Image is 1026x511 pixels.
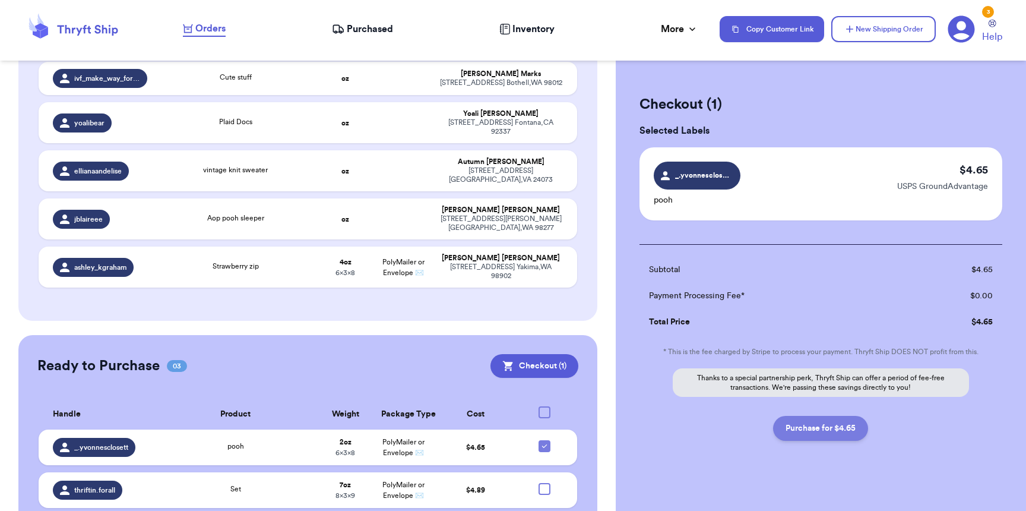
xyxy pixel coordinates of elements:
[661,22,698,36] div: More
[439,206,563,215] div: [PERSON_NAME] [PERSON_NAME]
[897,181,988,193] p: USPS GroundAdvantage
[340,258,351,266] strong: 4 oz
[905,309,1002,335] td: $ 4.65
[439,118,563,136] div: [STREET_ADDRESS] Fontana , CA 92337
[831,16,936,42] button: New Shipping Order
[227,443,244,450] span: pooh
[959,162,988,178] p: $ 4.65
[439,109,563,118] div: Yoali [PERSON_NAME]
[639,124,1002,138] h3: Selected Labels
[512,22,555,36] span: Inventory
[74,74,140,83] span: ivf_make_way_for_ducklings
[74,118,104,128] span: yoalibear
[639,309,906,335] td: Total Price
[341,168,349,175] strong: oz
[382,258,425,276] span: PolyMailer or Envelope ✉️
[203,166,268,174] span: vintage knit sweater
[639,283,906,309] td: Payment Processing Fee*
[439,166,563,184] div: [STREET_ADDRESS] [GEOGRAPHIC_DATA] , VA 24073
[673,368,969,397] p: Thanks to a special partnership perk, Thryft Ship can offer a period of fee-free transactions. We...
[439,70,563,78] div: [PERSON_NAME] Marks
[675,170,730,181] span: _.yvonnesclosett
[466,487,485,494] span: $ 4.89
[382,439,425,456] span: PolyMailer or Envelope ✉️
[74,443,128,452] span: _.yvonnesclosett
[982,6,994,18] div: 3
[639,347,1002,357] p: * This is the fee charged by Stripe to process your payment. Thryft Ship DOES NOT profit from this.
[982,20,1002,44] a: Help
[982,30,1002,44] span: Help
[382,481,425,499] span: PolyMailer or Envelope ✉️
[207,215,264,222] span: Aop pooh sleeper
[439,215,563,232] div: [STREET_ADDRESS][PERSON_NAME] [GEOGRAPHIC_DATA] , WA 98277
[466,444,485,451] span: $ 4.65
[948,15,975,43] a: 3
[499,22,555,36] a: Inventory
[167,360,187,372] span: 03
[374,399,432,430] th: Package Type
[74,215,103,224] span: jblaireee
[195,21,226,36] span: Orders
[639,257,906,283] td: Subtotal
[340,439,351,446] strong: 2 oz
[74,263,126,272] span: ashley_kgraham
[332,22,393,36] a: Purchased
[432,399,519,430] th: Cost
[213,263,259,270] span: Strawberry zip
[219,118,252,125] span: Plaid Docs
[720,16,824,42] button: Copy Customer Link
[490,354,578,378] button: Checkout (1)
[439,157,563,166] div: Autumn [PERSON_NAME]
[37,357,160,376] h2: Ready to Purchase
[74,485,115,495] span: thriftin.forall
[335,449,355,456] span: 6 x 3 x 8
[220,74,252,81] span: Cute stuff
[340,481,351,488] strong: 7 oz
[183,21,226,37] a: Orders
[154,399,316,430] th: Product
[316,399,374,430] th: Weight
[53,408,81,421] span: Handle
[439,78,563,87] div: [STREET_ADDRESS] Bothell , WA 98012
[335,269,355,276] span: 6 x 3 x 8
[341,216,349,223] strong: oz
[335,492,355,499] span: 8 x 3 x 9
[654,194,740,206] p: pooh
[639,95,1002,114] h2: Checkout ( 1 )
[347,22,393,36] span: Purchased
[773,416,868,441] button: Purchase for $4.65
[341,75,349,82] strong: oz
[341,119,349,127] strong: oz
[905,283,1002,309] td: $ 0.00
[439,263,563,280] div: [STREET_ADDRESS] Yakima , WA 98902
[74,166,122,176] span: ellianaandelise
[905,257,1002,283] td: $ 4.65
[439,254,563,263] div: [PERSON_NAME] [PERSON_NAME]
[230,485,241,493] span: Set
